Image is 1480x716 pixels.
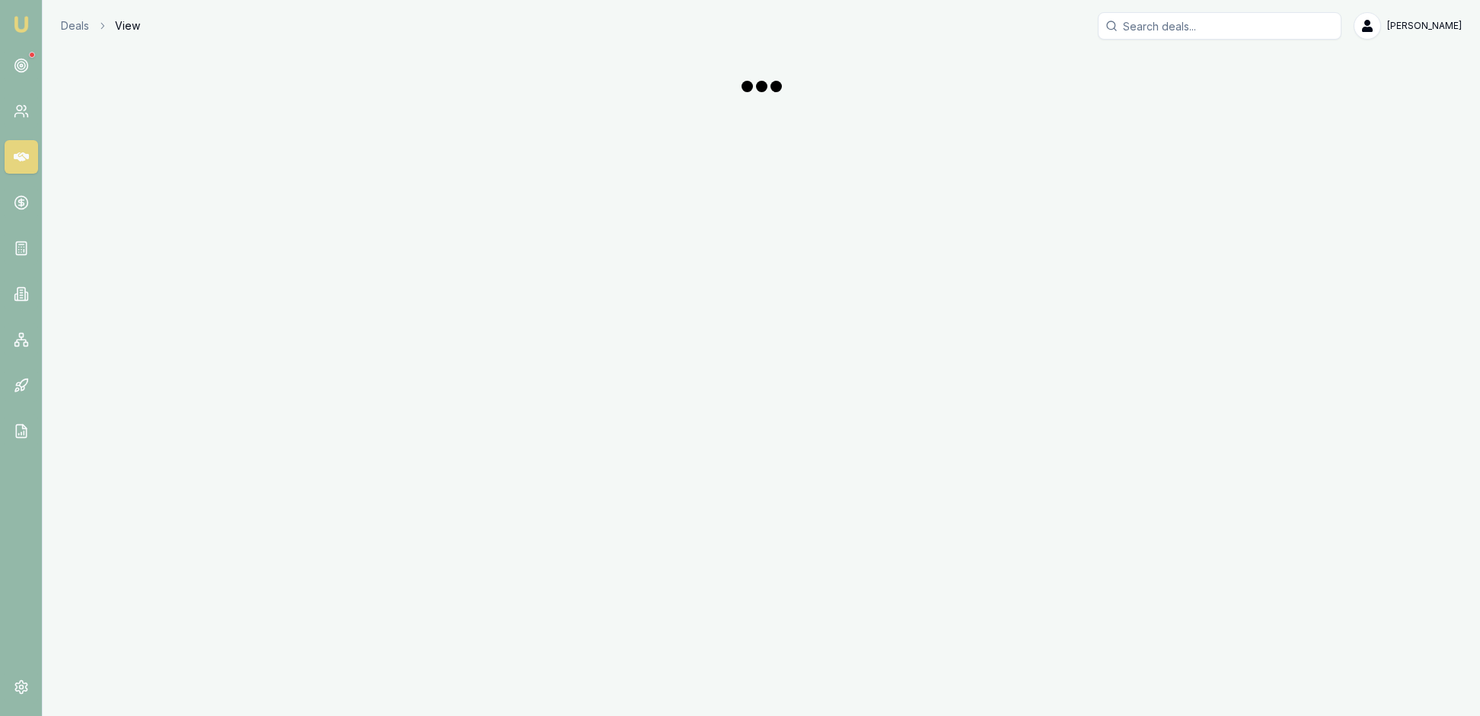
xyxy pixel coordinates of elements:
[1098,12,1341,40] input: Search deals
[12,15,30,34] img: emu-icon-u.png
[1387,20,1462,32] span: [PERSON_NAME]
[61,18,89,34] a: Deals
[61,18,140,34] nav: breadcrumb
[115,18,140,34] span: View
